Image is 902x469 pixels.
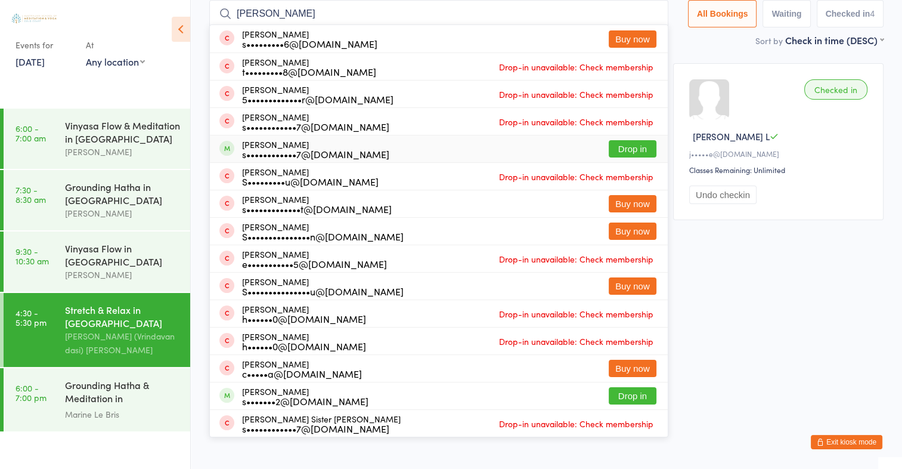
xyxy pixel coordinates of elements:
div: [PERSON_NAME] Sister [PERSON_NAME] [242,414,401,433]
div: S•••••••••••••••u@[DOMAIN_NAME] [242,286,404,296]
div: s••••••••••••7@[DOMAIN_NAME] [242,424,401,433]
button: Drop in [609,387,656,405]
div: [PERSON_NAME] [242,304,366,323]
span: Drop-in unavailable: Check membership [496,113,656,131]
div: [PERSON_NAME] [242,85,393,104]
time: 6:00 - 7:00 am [16,124,46,143]
button: Buy now [609,277,656,295]
button: Exit kiosk mode [811,435,882,449]
a: 4:30 -5:30 pmStretch & Relax in [GEOGRAPHIC_DATA][PERSON_NAME] (Vrindavan dasi) [PERSON_NAME] [4,293,190,367]
div: Vinyasa Flow & Meditation in [GEOGRAPHIC_DATA] [65,119,180,145]
time: 6:00 - 7:00 pm [16,383,47,402]
div: h••••••0@[DOMAIN_NAME] [242,341,366,351]
time: 4:30 - 5:30 pm [16,308,47,327]
div: [PERSON_NAME] [65,145,180,159]
div: 4 [870,9,875,18]
span: Drop-in unavailable: Check membership [496,250,656,268]
time: 9:30 - 10:30 am [16,246,49,266]
img: Australian School of Meditation & Yoga (Gold Coast) [12,14,57,23]
button: Undo checkin [689,186,757,204]
div: [PERSON_NAME] [242,249,387,269]
div: s•••••••••6@[DOMAIN_NAME] [242,39,377,48]
button: Buy now [609,360,656,377]
div: s••••••••••••7@[DOMAIN_NAME] [242,149,389,159]
a: 9:30 -10:30 amVinyasa Flow in [GEOGRAPHIC_DATA][PERSON_NAME] [4,232,190,292]
label: Sort by [755,35,783,47]
span: Drop-in unavailable: Check membership [496,415,656,433]
div: e•••••••••••5@[DOMAIN_NAME] [242,259,387,269]
div: [PERSON_NAME] [242,57,376,76]
div: [PERSON_NAME] [65,268,180,282]
span: [PERSON_NAME] L [693,130,770,143]
span: Drop-in unavailable: Check membership [496,305,656,323]
div: [PERSON_NAME] [242,140,389,159]
div: s•••••••••••••t@[DOMAIN_NAME] [242,204,392,214]
div: Marine Le Bris [65,408,180,421]
span: Drop-in unavailable: Check membership [496,332,656,350]
div: [PERSON_NAME] [242,277,404,296]
div: S•••••••••u@[DOMAIN_NAME] [242,177,379,186]
a: 6:00 -7:00 pmGrounding Hatha & Meditation in [GEOGRAPHIC_DATA]Marine Le Bris [4,368,190,431]
div: s•••••••2@[DOMAIN_NAME] [242,396,368,406]
div: [PERSON_NAME] (Vrindavan dasi) [PERSON_NAME] [65,329,180,357]
time: 7:30 - 8:30 am [16,185,46,204]
div: Vinyasa Flow in [GEOGRAPHIC_DATA] [65,242,180,268]
span: Drop-in unavailable: Check membership [496,168,656,186]
button: Buy now [609,195,656,212]
div: [PERSON_NAME] [242,387,368,406]
div: s••••••••••••7@[DOMAIN_NAME] [242,122,389,131]
a: [DATE] [16,55,45,68]
div: Check in time (DESC) [785,33,884,47]
span: Drop-in unavailable: Check membership [496,58,656,76]
a: 7:30 -8:30 amGrounding Hatha in [GEOGRAPHIC_DATA][PERSON_NAME] [4,170,190,230]
div: [PERSON_NAME] [242,222,404,241]
div: Grounding Hatha in [GEOGRAPHIC_DATA] [65,180,180,206]
div: Classes Remaining: Unlimited [689,165,871,175]
button: Drop in [609,140,656,158]
div: 5•••••••••••••r@[DOMAIN_NAME] [242,94,393,104]
button: Buy now [609,223,656,240]
div: [PERSON_NAME] [65,206,180,220]
div: [PERSON_NAME] [242,167,379,186]
div: c•••••a@[DOMAIN_NAME] [242,369,362,378]
div: t•••••••••8@[DOMAIN_NAME] [242,67,376,76]
div: [PERSON_NAME] [242,29,377,48]
div: j•••••e@[DOMAIN_NAME] [689,149,871,159]
div: [PERSON_NAME] [242,332,366,351]
div: Stretch & Relax in [GEOGRAPHIC_DATA] [65,303,180,329]
div: S•••••••••••••••n@[DOMAIN_NAME] [242,232,404,241]
a: 6:00 -7:00 amVinyasa Flow & Meditation in [GEOGRAPHIC_DATA][PERSON_NAME] [4,109,190,169]
div: Any location [86,55,145,68]
div: Events for [16,35,74,55]
div: Grounding Hatha & Meditation in [GEOGRAPHIC_DATA] [65,378,180,408]
span: Drop-in unavailable: Check membership [496,85,656,103]
div: [PERSON_NAME] [242,112,389,131]
div: [PERSON_NAME] [242,359,362,378]
div: [PERSON_NAME] [242,195,392,214]
button: Buy now [609,30,656,48]
div: At [86,35,145,55]
div: Checked in [804,79,867,100]
div: h••••••0@[DOMAIN_NAME] [242,314,366,323]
